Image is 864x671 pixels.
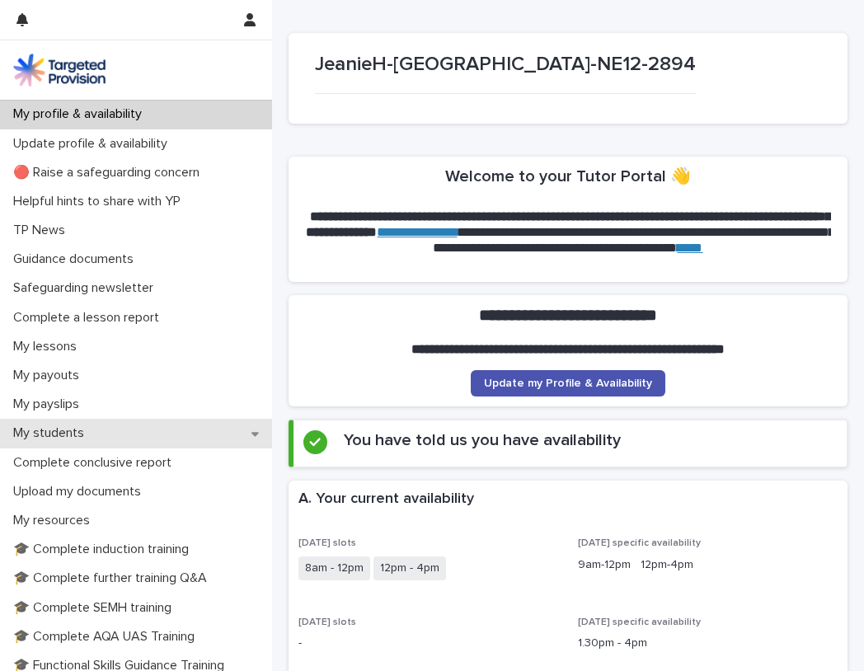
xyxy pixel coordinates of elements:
[7,251,147,267] p: Guidance documents
[7,165,213,181] p: 🔴 Raise a safeguarding concern
[344,430,621,450] h2: You have told us you have availability
[7,194,194,209] p: Helpful hints to share with YP
[373,556,446,580] span: 12pm - 4pm
[578,538,701,548] span: [DATE] specific availability
[298,556,370,580] span: 8am - 12pm
[7,455,185,471] p: Complete conclusive report
[445,167,691,186] h2: Welcome to your Tutor Portal 👋
[7,542,202,557] p: 🎓 Complete induction training
[7,513,103,528] p: My resources
[7,310,172,326] p: Complete a lesson report
[298,617,356,627] span: [DATE] slots
[7,136,181,152] p: Update profile & availability
[7,484,154,500] p: Upload my documents
[484,378,652,389] span: Update my Profile & Availability
[471,370,665,396] a: Update my Profile & Availability
[7,570,220,586] p: 🎓 Complete further training Q&A
[7,600,185,616] p: 🎓 Complete SEMH training
[13,54,106,87] img: M5nRWzHhSzIhMunXDL62
[7,425,97,441] p: My students
[298,538,356,548] span: [DATE] slots
[298,490,474,509] h2: A. Your current availability
[7,339,90,354] p: My lessons
[578,556,838,574] p: 9am-12pm 12pm-4pm
[7,368,92,383] p: My payouts
[7,280,167,296] p: Safeguarding newsletter
[7,629,208,645] p: 🎓 Complete AQA UAS Training
[315,53,696,77] p: JeanieH-[GEOGRAPHIC_DATA]-NE12-2894
[578,617,701,627] span: [DATE] specific availability
[298,635,558,652] p: -
[7,106,155,122] p: My profile & availability
[578,635,838,652] p: 1.30pm - 4pm
[7,396,92,412] p: My payslips
[7,223,78,238] p: TP News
